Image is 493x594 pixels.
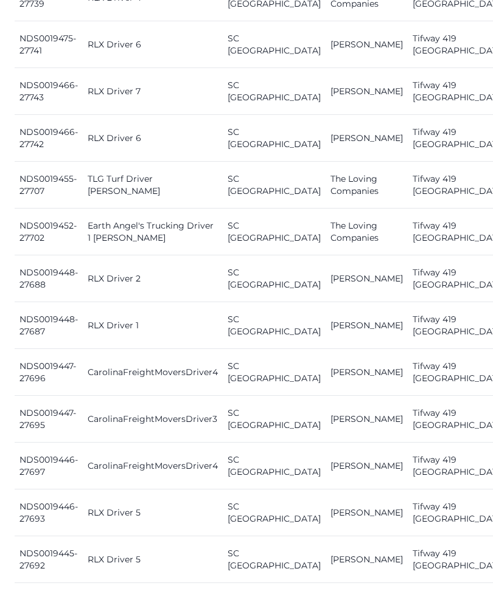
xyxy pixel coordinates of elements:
[15,396,83,443] td: NDS0019447-27695
[223,537,326,584] td: SC [GEOGRAPHIC_DATA]
[83,396,223,443] td: CarolinaFreightMoversDriver3
[83,209,223,256] td: Earth Angel's Trucking Driver 1 [PERSON_NAME]
[326,303,408,350] td: [PERSON_NAME]
[15,256,83,303] td: NDS0019448-27688
[326,69,408,116] td: [PERSON_NAME]
[83,350,223,396] td: CarolinaFreightMoversDriver4
[223,303,326,350] td: SC [GEOGRAPHIC_DATA]
[223,256,326,303] td: SC [GEOGRAPHIC_DATA]
[326,350,408,396] td: [PERSON_NAME]
[15,350,83,396] td: NDS0019447-27696
[15,22,83,69] td: NDS0019475-27741
[15,116,83,162] td: NDS0019466-27742
[326,116,408,162] td: [PERSON_NAME]
[83,256,223,303] td: RLX Driver 2
[15,490,83,537] td: NDS0019446-27693
[223,69,326,116] td: SC [GEOGRAPHIC_DATA]
[326,209,408,256] td: The Loving Companies
[223,490,326,537] td: SC [GEOGRAPHIC_DATA]
[326,490,408,537] td: [PERSON_NAME]
[223,209,326,256] td: SC [GEOGRAPHIC_DATA]
[326,22,408,69] td: [PERSON_NAME]
[15,69,83,116] td: NDS0019466-27743
[83,537,223,584] td: RLX Driver 5
[15,537,83,584] td: NDS0019445-27692
[223,443,326,490] td: SC [GEOGRAPHIC_DATA]
[83,303,223,350] td: RLX Driver 1
[326,443,408,490] td: [PERSON_NAME]
[223,116,326,162] td: SC [GEOGRAPHIC_DATA]
[326,537,408,584] td: [PERSON_NAME]
[326,396,408,443] td: [PERSON_NAME]
[15,162,83,209] td: NDS0019455-27707
[223,396,326,443] td: SC [GEOGRAPHIC_DATA]
[15,443,83,490] td: NDS0019446-27697
[326,256,408,303] td: [PERSON_NAME]
[326,162,408,209] td: The Loving Companies
[83,116,223,162] td: RLX Driver 6
[15,303,83,350] td: NDS0019448-27687
[83,162,223,209] td: TLG Turf Driver [PERSON_NAME]
[83,22,223,69] td: RLX Driver 6
[223,162,326,209] td: SC [GEOGRAPHIC_DATA]
[223,350,326,396] td: SC [GEOGRAPHIC_DATA]
[83,69,223,116] td: RLX Driver 7
[83,490,223,537] td: RLX Driver 5
[83,443,223,490] td: CarolinaFreightMoversDriver4
[15,209,83,256] td: NDS0019452-27702
[223,22,326,69] td: SC [GEOGRAPHIC_DATA]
